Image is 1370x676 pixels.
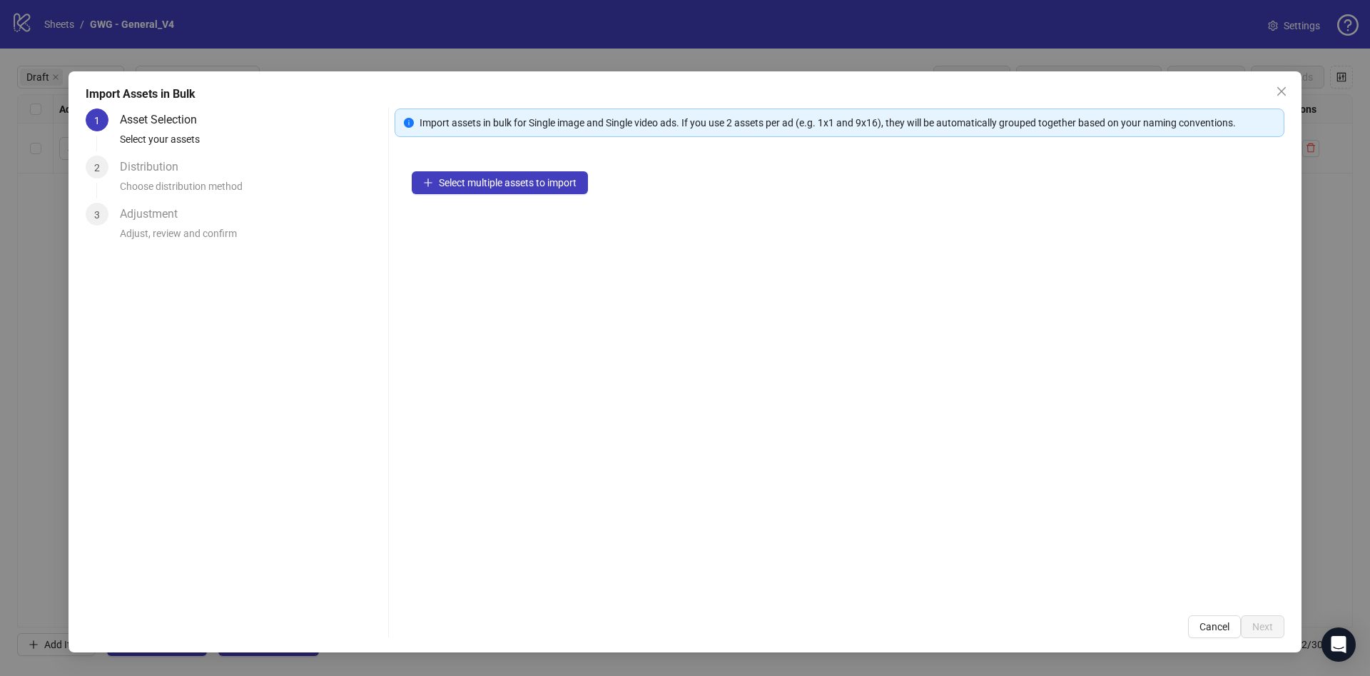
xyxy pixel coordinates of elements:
div: Choose distribution method [120,178,382,203]
button: Next [1241,615,1284,638]
div: Adjust, review and confirm [120,226,382,250]
span: info-circle [404,118,414,128]
button: Cancel [1188,615,1241,638]
div: Asset Selection [120,109,208,131]
span: Select multiple assets to import [439,177,577,188]
span: close [1276,86,1287,97]
span: 2 [94,162,100,173]
button: Close [1270,80,1293,103]
div: Adjustment [120,203,189,226]
div: Import Assets in Bulk [86,86,1284,103]
span: plus [423,178,433,188]
span: 1 [94,115,100,126]
div: Open Intercom Messenger [1321,627,1356,662]
div: Distribution [120,156,190,178]
div: Select your assets [120,131,382,156]
span: 3 [94,209,100,221]
span: Cancel [1199,621,1229,632]
div: Import assets in bulk for Single image and Single video ads. If you use 2 assets per ad (e.g. 1x1... [420,115,1275,131]
button: Select multiple assets to import [412,171,588,194]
